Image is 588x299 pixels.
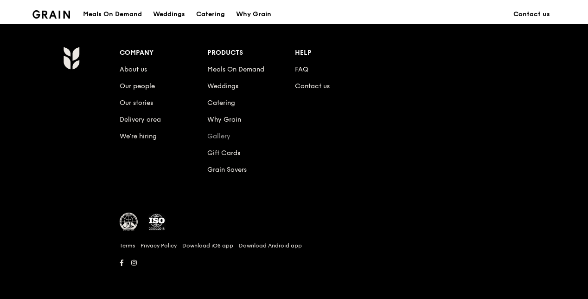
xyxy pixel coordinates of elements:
a: Delivery area [120,116,161,123]
a: About us [120,65,147,73]
a: Weddings [147,0,191,28]
a: Our stories [120,99,153,107]
div: Company [120,46,207,59]
img: ISO Certified [147,213,166,231]
a: FAQ [295,65,308,73]
div: Catering [196,0,225,28]
a: Why Grain [230,0,277,28]
div: Meals On Demand [83,0,142,28]
div: Products [207,46,295,59]
a: Gift Cards [207,149,240,157]
div: Weddings [153,0,185,28]
a: Download Android app [239,242,302,249]
a: Privacy Policy [141,242,177,249]
a: Catering [207,99,235,107]
img: Grain [63,46,79,70]
a: Gallery [207,132,230,140]
a: Contact us [295,82,330,90]
a: Terms [120,242,135,249]
a: Grain Savers [207,166,247,174]
a: We’re hiring [120,132,157,140]
a: Weddings [207,82,238,90]
a: Our people [120,82,155,90]
a: Why Grain [207,116,241,123]
div: Help [295,46,383,59]
h6: Revision [27,269,561,277]
div: Why Grain [236,0,271,28]
img: MUIS Halal Certified [120,213,138,231]
a: Contact us [508,0,556,28]
a: Catering [191,0,230,28]
a: Meals On Demand [207,65,264,73]
img: Grain [32,10,70,19]
a: Download iOS app [182,242,233,249]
